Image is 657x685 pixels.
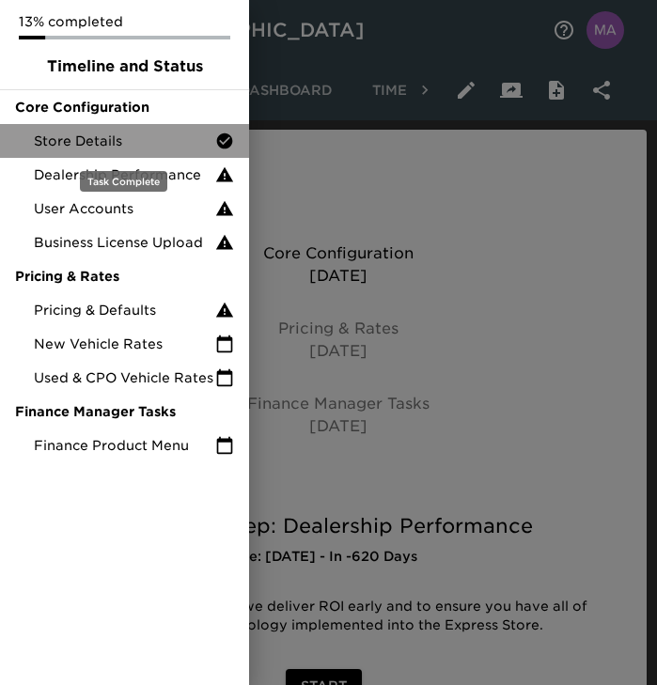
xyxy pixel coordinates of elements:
[34,132,215,150] span: Store Details
[34,165,215,184] span: Dealership Performance
[15,55,234,78] span: Timeline and Status
[34,368,215,387] span: Used & CPO Vehicle Rates
[15,402,234,421] span: Finance Manager Tasks
[15,267,234,286] span: Pricing & Rates
[34,233,215,252] span: Business License Upload
[15,98,234,117] span: Core Configuration
[34,335,215,353] span: New Vehicle Rates
[34,301,215,319] span: Pricing & Defaults
[34,199,215,218] span: User Accounts
[19,12,230,31] p: 13% completed
[34,436,215,455] span: Finance Product Menu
